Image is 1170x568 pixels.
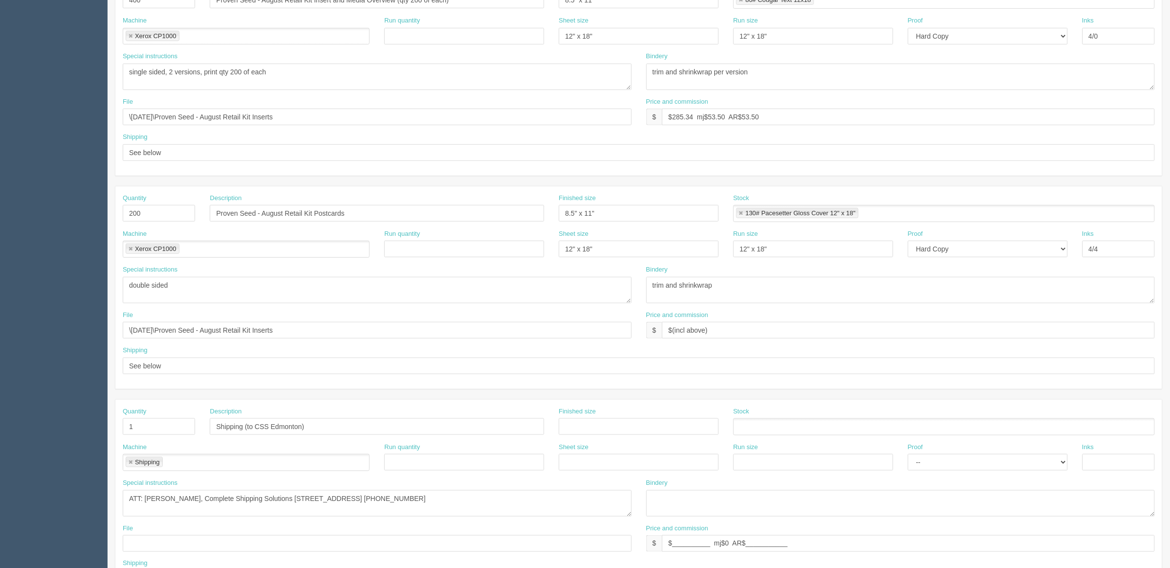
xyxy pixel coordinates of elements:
label: Run size [733,16,758,25]
label: Machine [123,229,147,239]
textarea: trim and shrinkwrap per version [646,64,1155,90]
label: Proof [908,443,923,452]
label: Sheet size [559,16,589,25]
textarea: double sided [123,277,632,303]
textarea: trim and shrinkwrap [646,277,1155,303]
label: Inks [1082,229,1094,239]
label: Finished size [559,407,596,416]
label: Shipping [123,133,148,142]
label: Description [210,194,242,203]
label: Price and commission [646,524,708,533]
label: Price and commission [646,311,708,320]
label: Run quantity [384,16,420,25]
label: Inks [1082,443,1094,452]
label: Description [210,407,242,416]
label: Bindery [646,52,668,61]
div: 130# Pacesetter Gloss Cover 12" x 18" [746,210,856,216]
div: Xerox CP1000 [135,246,177,252]
label: Price and commission [646,97,708,107]
label: Sheet size [559,443,589,452]
label: Sheet size [559,229,589,239]
label: Proof [908,229,923,239]
label: Run quantity [384,229,420,239]
label: Run size [733,229,758,239]
div: $ [646,322,662,339]
label: Special instructions [123,52,177,61]
div: $ [646,109,662,125]
label: Run size [733,443,758,452]
label: Proof [908,16,923,25]
label: Finished size [559,194,596,203]
div: Shipping [135,459,160,465]
label: Quantity [123,407,146,416]
label: Machine [123,443,147,452]
textarea: single sided, 2 versions, print qty 200 of each [123,64,632,90]
label: File [123,524,133,533]
label: Special instructions [123,478,177,488]
textarea: ATT: [PERSON_NAME], Complete Shipping Solutions [STREET_ADDRESS] [PHONE_NUMBER] [123,490,632,517]
label: Stock [733,194,750,203]
div: $ [646,535,662,552]
label: Quantity [123,194,146,203]
label: Bindery [646,478,668,488]
label: Stock [733,407,750,416]
label: Machine [123,16,147,25]
label: Special instructions [123,265,177,274]
label: File [123,311,133,320]
label: Inks [1082,16,1094,25]
label: File [123,97,133,107]
label: Run quantity [384,443,420,452]
label: Bindery [646,265,668,274]
label: Shipping [123,346,148,355]
div: Xerox CP1000 [135,33,177,39]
